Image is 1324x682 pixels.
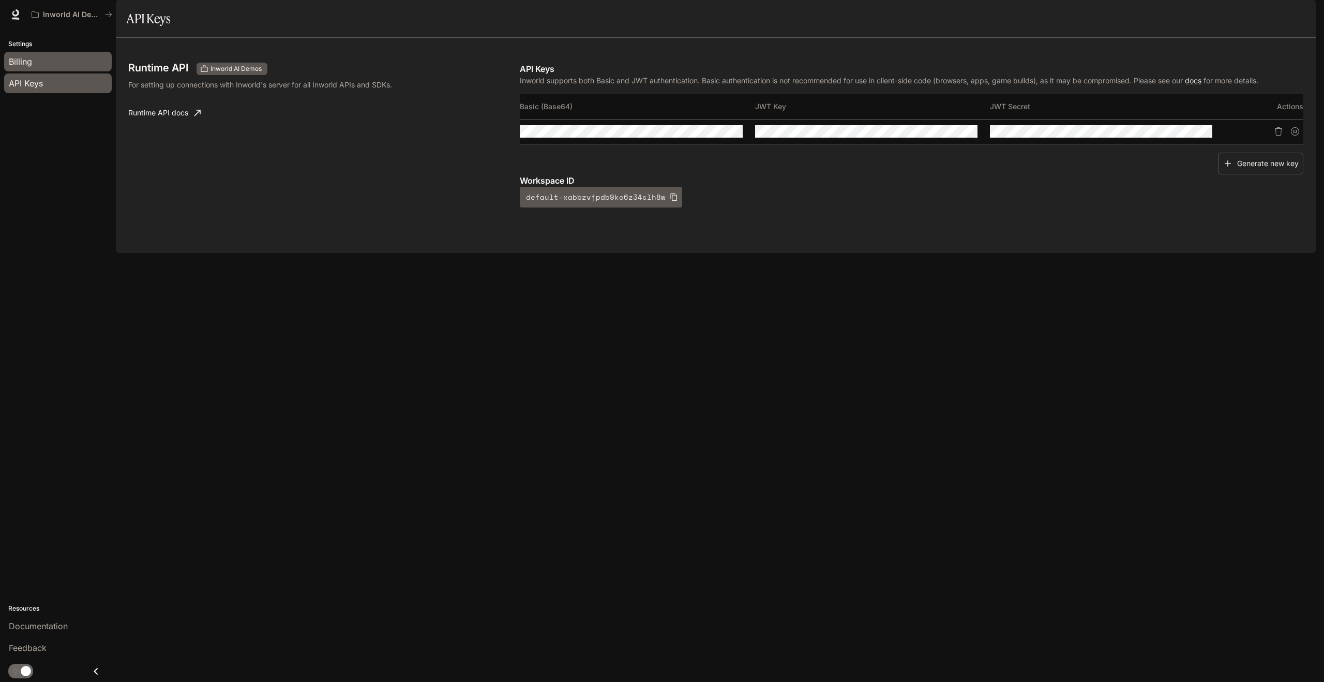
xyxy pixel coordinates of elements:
button: Generate new key [1218,153,1303,175]
div: These keys will apply to your current workspace only [197,63,267,75]
h3: Runtime API [128,63,188,73]
p: API Keys [520,63,1303,75]
p: For setting up connections with Inworld's server for all Inworld APIs and SDKs. [128,79,416,90]
h1: API Keys [126,8,170,29]
th: JWT Secret [990,94,1225,119]
button: Delete API key [1270,123,1287,140]
a: docs [1185,76,1201,85]
th: JWT Key [755,94,990,119]
span: Inworld AI Demos [206,64,266,73]
button: default-xabbzvjpdb9ko6z34slh8w [520,187,682,207]
th: Actions [1225,94,1303,119]
p: Workspace ID [520,174,1303,187]
th: Basic (Base64) [520,94,755,119]
a: Runtime API docs [124,102,205,123]
button: Suspend API key [1287,123,1303,140]
button: All workspaces [27,4,117,25]
p: Inworld AI Demos [43,10,101,19]
p: Inworld supports both Basic and JWT authentication. Basic authentication is not recommended for u... [520,75,1303,86]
